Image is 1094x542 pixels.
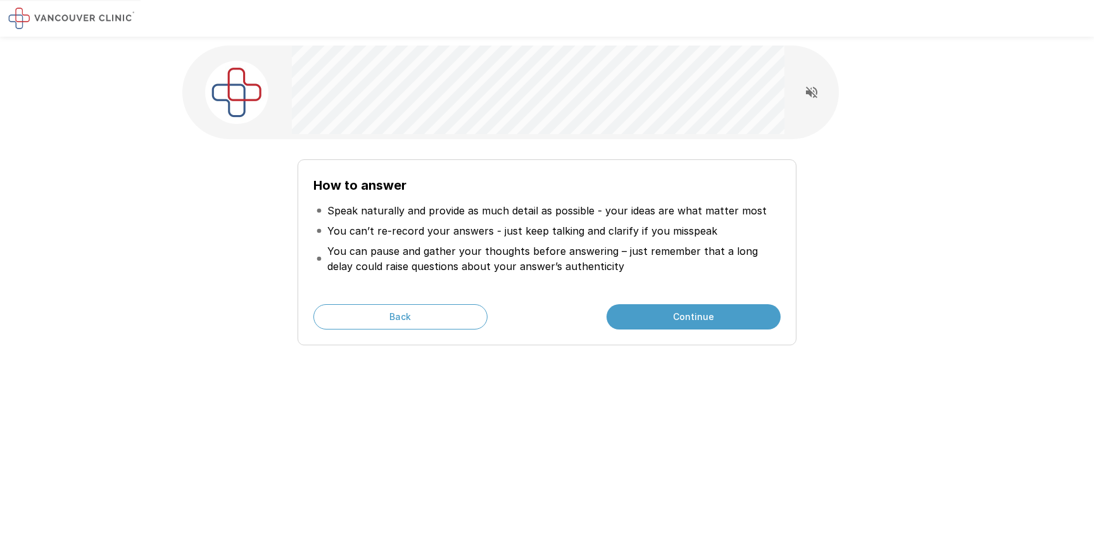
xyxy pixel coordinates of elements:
button: Continue [607,304,781,330]
button: Back [313,304,487,330]
button: Read questions aloud [799,80,824,105]
p: You can’t re-record your answers - just keep talking and clarify if you misspeak [327,223,717,238]
b: How to answer [313,178,406,193]
img: vancouver_clinic_logo.jpeg [205,61,268,124]
p: Speak naturally and provide as much detail as possible - your ideas are what matter most [327,203,767,218]
p: You can pause and gather your thoughts before answering – just remember that a long delay could r... [327,243,778,274]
